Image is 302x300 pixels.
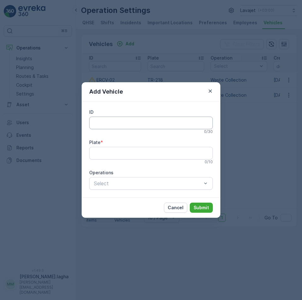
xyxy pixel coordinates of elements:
[89,170,113,175] label: Operations
[164,203,187,213] button: Cancel
[89,109,94,115] label: ID
[205,159,213,164] p: 0 / 10
[194,205,209,211] p: Submit
[168,205,183,211] p: Cancel
[190,203,213,213] button: Submit
[89,87,123,96] p: Add Vehicle
[204,129,213,134] p: 0 / 30
[89,140,101,145] label: Plate
[94,180,202,187] p: Select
